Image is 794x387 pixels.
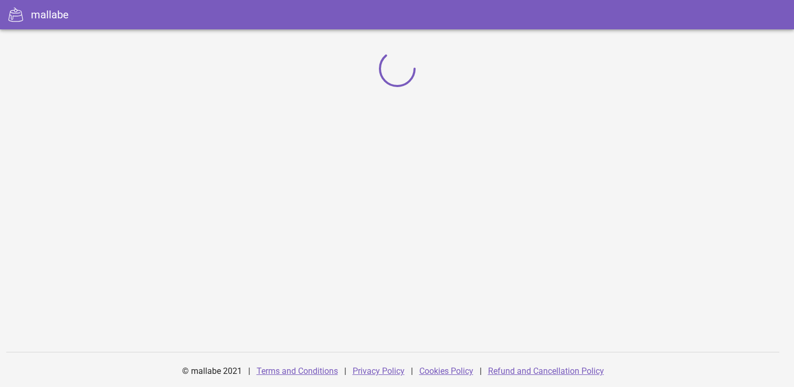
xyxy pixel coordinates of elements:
[176,359,248,384] div: © mallabe 2021
[257,366,338,376] a: Terms and Conditions
[480,359,482,384] div: |
[419,366,473,376] a: Cookies Policy
[488,366,604,376] a: Refund and Cancellation Policy
[248,359,250,384] div: |
[411,359,413,384] div: |
[31,7,69,23] div: mallabe
[344,359,346,384] div: |
[353,366,405,376] a: Privacy Policy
